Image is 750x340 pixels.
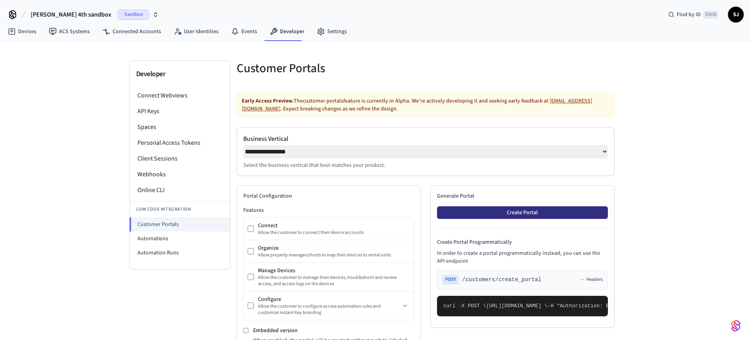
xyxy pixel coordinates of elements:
[243,134,608,144] label: Business Vertical
[731,319,741,332] img: SeamLogoGradient.69752ec5.svg
[130,182,230,198] li: Online CLI
[258,222,410,230] div: Connect
[258,267,410,275] div: Manage Devices
[258,230,410,236] div: Allow the customer to connect their device accounts
[130,103,230,119] li: API Keys
[729,7,743,22] span: SJ
[253,327,298,334] label: Embedded version
[548,303,695,309] span: -H "Authorization: Bearer seam_api_key_123456" \
[662,7,725,22] div: Find by IDCtrl K
[130,217,230,232] li: Customer Portals
[443,303,486,309] span: curl -X POST \
[237,60,421,77] h5: Customer Portals
[263,24,311,39] a: Developer
[31,10,111,19] span: [PERSON_NAME] 4th sandbox
[130,119,230,135] li: Spaces
[237,92,615,118] div: The customer portals feature is currently in Alpha. We're actively developing it and seeking earl...
[96,24,167,39] a: Connected Accounts
[437,249,608,265] p: In order to create a portal programmatically instead, you can use the API endpoint
[2,24,43,39] a: Devices
[136,69,224,80] h3: Developer
[703,11,719,19] span: Ctrl K
[437,206,608,219] button: Create Portal
[258,252,410,258] div: Allow property managers/hosts to map their devices to rental units
[243,161,608,169] p: Select the business vertical that best matches your product.
[242,97,592,113] a: [EMAIL_ADDRESS][DOMAIN_NAME]
[118,9,149,20] span: Sandbox
[580,276,603,283] button: Headers
[242,97,294,105] strong: Early Access Preview.
[258,295,400,303] div: Configure
[130,135,230,151] li: Personal Access Tokens
[130,232,230,246] li: Automations
[677,11,701,19] span: Find by ID
[462,276,542,284] span: /customers/create_portal
[243,206,414,214] h3: Features
[225,24,263,39] a: Events
[243,192,414,200] h2: Portal Configuration
[728,7,744,22] button: SJ
[130,151,230,166] li: Client Sessions
[258,275,410,287] div: Allow the customer to manage their devices, troubleshoot and review access, and access logs on th...
[167,24,225,39] a: User Identities
[43,24,96,39] a: ACS Systems
[486,303,548,309] span: [URL][DOMAIN_NAME] \
[130,246,230,260] li: Automation Runs
[130,88,230,103] li: Connect Webviews
[130,166,230,182] li: Webhooks
[130,201,230,217] li: Low Code Integration
[437,238,608,246] h4: Create Portal Programmatically
[258,244,410,252] div: Organize
[258,303,400,316] div: Allow the customer to configure access automation rules and customize Instant Key branding
[442,275,459,284] span: POST
[311,24,353,39] a: Settings
[437,192,608,200] h2: Generate Portal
